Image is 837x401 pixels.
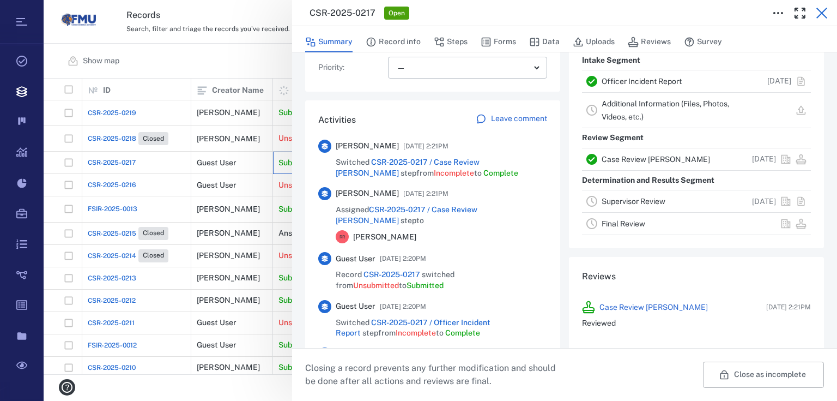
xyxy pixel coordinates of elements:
[767,76,791,87] p: [DATE]
[752,154,776,165] p: [DATE]
[305,100,560,397] div: ActivitiesLeave comment[PERSON_NAME][DATE] 2:21PMSwitched CSR-2025-0217 / Case Review [PERSON_NAM...
[25,8,47,17] span: Help
[310,7,375,20] h3: CSR-2025-0217
[336,318,547,339] span: Switched step from to
[569,16,824,258] div: StepsIntake SegmentOfficer Incident Report[DATE]Additional Information (Files, Photos, Videos, et...
[336,158,480,177] a: CSR-2025-0217 / Case Review [PERSON_NAME]
[380,300,426,313] span: [DATE] 2:20PM
[582,128,644,148] p: Review Segment
[602,99,729,121] a: Additional Information (Files, Photos, Videos, etc.)
[336,157,547,178] span: Switched step from to
[766,302,811,312] span: [DATE] 2:21PM
[363,270,420,279] a: CSR-2025-0217
[336,205,547,226] span: Assigned step to
[434,32,468,52] button: Steps
[569,257,824,367] div: ReviewsCase Review [PERSON_NAME][DATE] 2:21PMReviewed
[529,32,560,52] button: Data
[789,2,811,24] button: Toggle Fullscreen
[703,362,824,388] button: Close as incomplete
[445,328,480,337] span: Complete
[403,140,448,153] span: [DATE] 2:21PM
[336,301,375,312] span: Guest User
[353,232,416,243] span: [PERSON_NAME]
[573,32,615,52] button: Uploads
[397,62,530,74] div: —
[628,32,671,52] button: Reviews
[491,113,547,124] p: Leave comment
[602,197,665,206] a: Supervisor Review
[602,155,710,164] a: Case Review [PERSON_NAME]
[336,318,490,338] a: CSR-2025-0217 / Officer Incident Report
[353,281,399,290] span: Unsubmitted
[336,141,399,152] span: [PERSON_NAME]
[752,196,776,207] p: [DATE]
[305,32,353,52] button: Summary
[582,318,811,329] p: Reviewed
[483,169,518,177] span: Complete
[336,205,477,225] a: CSR-2025-0217 / Case Review [PERSON_NAME]
[767,2,789,24] button: Toggle to Edit Boxes
[403,187,448,200] span: [DATE] 2:21PM
[582,270,811,283] h6: Reviews
[602,219,645,228] a: Final Review
[476,113,547,127] a: Leave comment
[396,328,436,337] span: Incomplete
[481,32,516,52] button: Forms
[318,62,384,73] p: Priority :
[582,171,714,190] p: Determination and Results Segment
[336,230,349,243] div: R R
[336,254,375,265] span: Guest User
[599,302,708,313] a: Case Review [PERSON_NAME]
[811,2,833,24] button: Close
[305,362,565,388] p: Closing a record prevents any further modification and should be done after all actions and revie...
[366,32,421,52] button: Record info
[336,270,547,291] span: Record switched from to
[573,292,820,345] div: Case Review [PERSON_NAME][DATE] 2:21PMReviewed
[336,188,399,199] span: [PERSON_NAME]
[434,169,474,177] span: Incomplete
[684,32,722,52] button: Survey
[602,77,682,86] a: Officer Incident Report
[318,113,356,127] h6: Activities
[380,348,427,361] span: [DATE] 2:08PM
[380,252,426,265] span: [DATE] 2:20PM
[386,9,407,18] span: Open
[582,51,640,70] p: Intake Segment
[407,281,444,290] span: Submitted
